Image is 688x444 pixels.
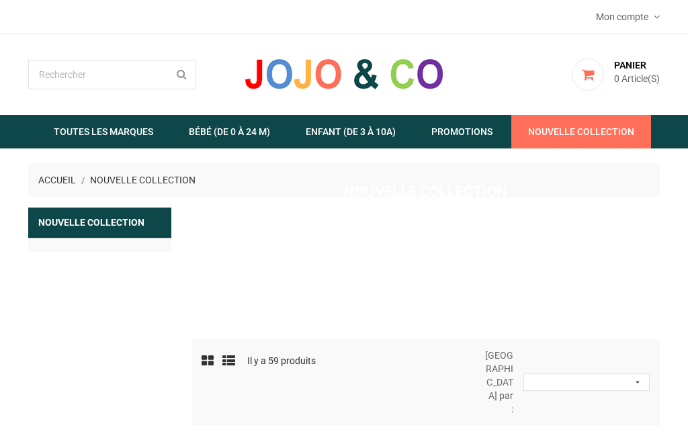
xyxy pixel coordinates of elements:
a: Promotions [415,115,509,148]
a: Nouvelle Collection [511,115,651,148]
i:  [633,378,642,387]
span: Panier [614,60,646,71]
a: Toutes les marques [37,115,170,148]
img: JOJO & CO [243,57,445,91]
a: Nouvelle Collection [90,175,196,185]
a: Accueil [38,175,78,185]
a: Enfant (de 3 à 10A) [289,115,413,148]
a: Nouvelle Collection [28,208,171,238]
span: [GEOGRAPHIC_DATA] par : [474,349,523,416]
h1: Nouvelle Collection [202,184,650,200]
a: Bébé (de 0 à 24 m) [172,115,287,148]
p: Il y a 59 produits [247,354,316,367]
span: Mon compte [596,11,652,22]
button:  [523,373,650,391]
span: 0 [614,73,619,84]
input: Rechercher [28,60,196,89]
span: Article(s) [621,73,660,84]
span: Accueil [38,175,76,185]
